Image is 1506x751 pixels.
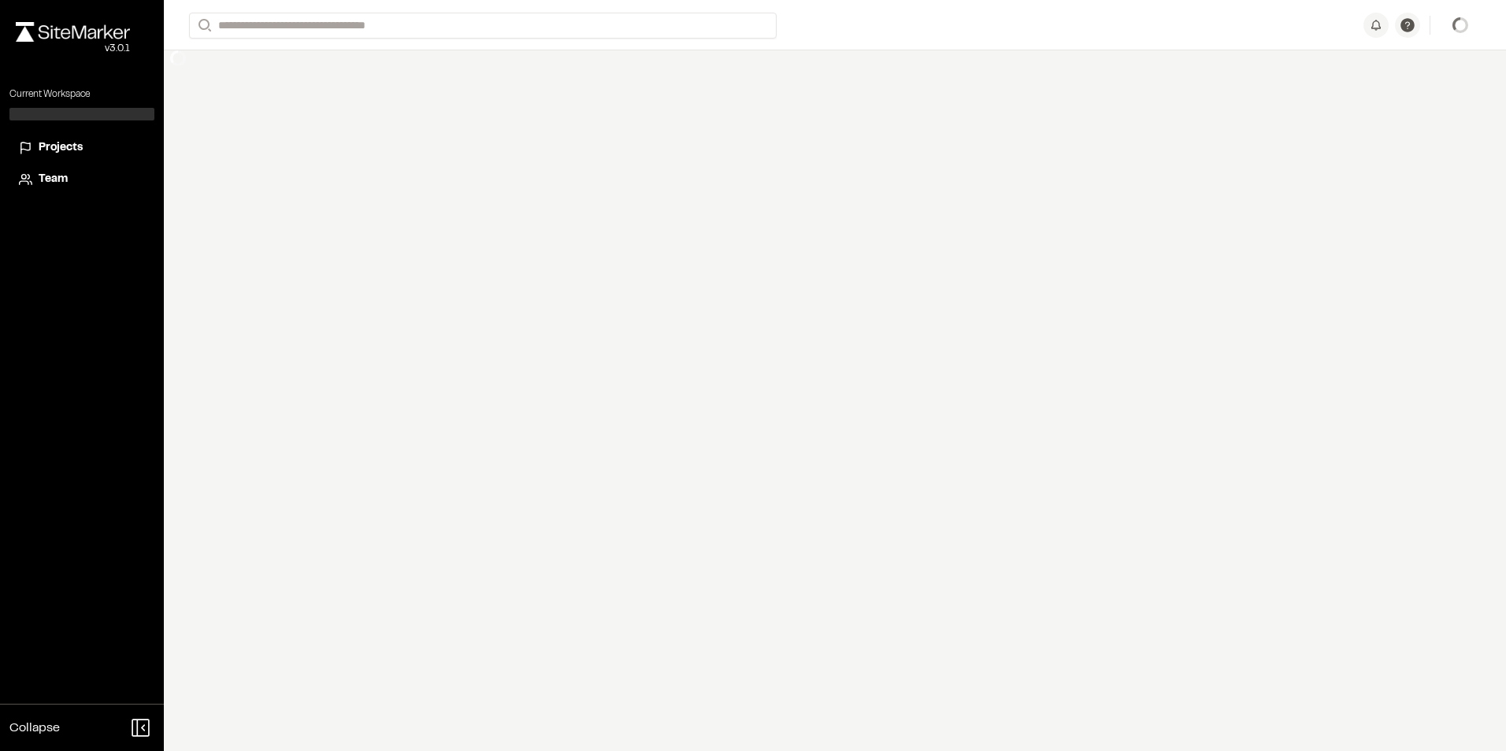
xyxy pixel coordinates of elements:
p: Current Workspace [9,87,154,102]
div: Oh geez...please don't... [16,42,130,56]
img: rebrand.png [16,22,130,42]
span: Collapse [9,719,60,738]
a: Team [19,171,145,188]
a: Projects [19,139,145,157]
button: Search [189,13,217,39]
span: Team [39,171,68,188]
span: Projects [39,139,83,157]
